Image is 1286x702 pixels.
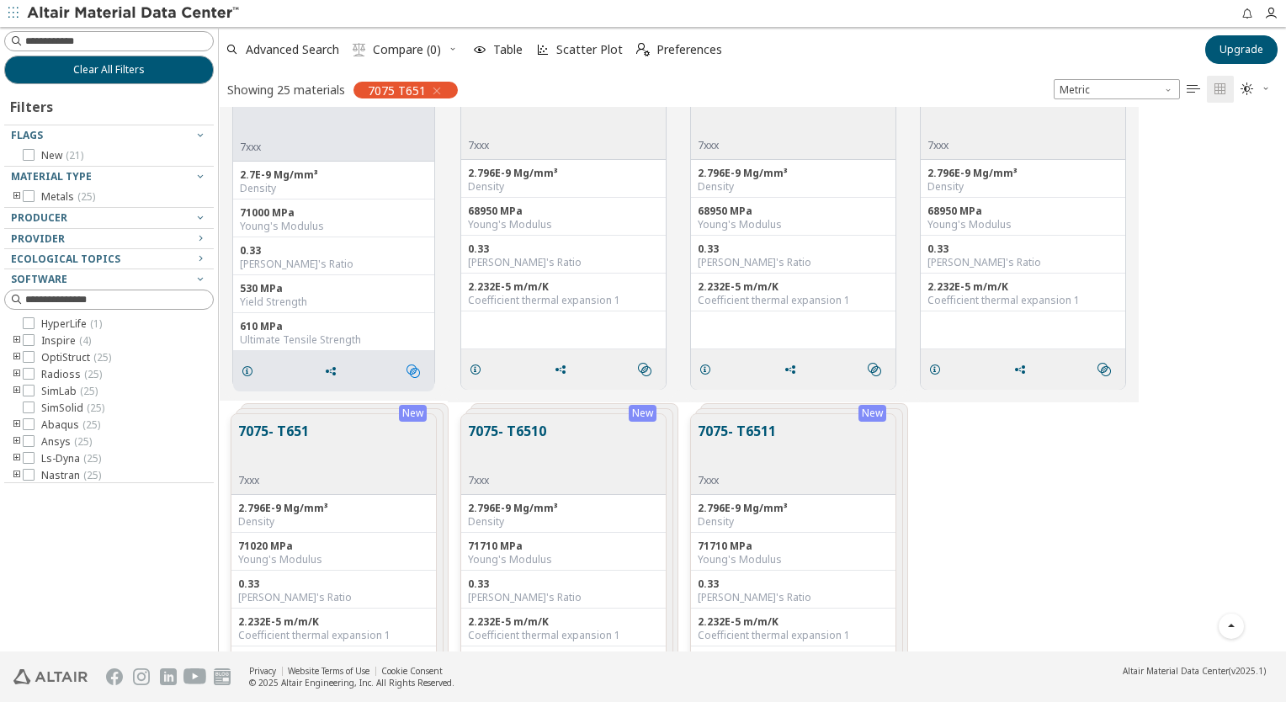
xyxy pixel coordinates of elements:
[238,553,429,566] div: Young's Modulus
[468,502,659,515] div: 2.796E-9 Mg/mm³
[927,294,1119,307] div: Coefficient thermal expansion 1
[4,167,214,187] button: Material Type
[83,468,101,482] span: ( 25 )
[556,44,623,56] span: Scatter Plot
[1090,353,1125,386] button: Similar search
[468,294,659,307] div: Coefficient thermal expansion 1
[238,577,429,591] div: 0.33
[860,353,895,386] button: Similar search
[41,469,101,482] span: Nastran
[4,269,214,290] button: Software
[927,180,1119,194] div: Density
[638,363,651,376] i: 
[698,553,889,566] div: Young's Modulus
[4,84,61,125] div: Filters
[1123,665,1229,677] span: Altair Material Data Center
[4,125,214,146] button: Flags
[698,218,889,231] div: Young's Modulus
[381,665,443,677] a: Cookie Consent
[4,249,214,269] button: Ecological Topics
[11,435,23,449] i: toogle group
[1241,82,1254,96] i: 
[238,615,429,629] div: 2.232E-5 m/m/K
[1220,43,1263,56] span: Upgrade
[468,577,659,591] div: 0.33
[353,43,366,56] i: 
[468,205,659,218] div: 68950 MPa
[11,272,67,286] span: Software
[1123,665,1266,677] div: (v2025.1)
[1180,76,1207,103] button: Table View
[468,474,546,487] div: 7xxx
[41,385,98,398] span: SimLab
[240,182,428,195] div: Density
[698,474,776,487] div: 7xxx
[11,368,23,381] i: toogle group
[698,280,889,294] div: 2.232E-5 m/m/K
[238,540,429,553] div: 71020 MPa
[82,417,100,432] span: ( 25 )
[249,677,454,689] div: © 2025 Altair Engineering, Inc. All Rights Reserved.
[1187,82,1200,96] i: 
[399,354,434,388] button: Similar search
[698,502,889,515] div: 2.796E-9 Mg/mm³
[93,350,111,364] span: ( 25 )
[41,190,95,204] span: Metals
[399,405,427,422] div: New
[11,210,67,225] span: Producer
[468,256,659,269] div: [PERSON_NAME]'s Ratio
[238,515,429,529] div: Density
[41,368,102,381] span: Radioss
[1054,79,1180,99] span: Metric
[461,353,497,386] button: Details
[698,577,889,591] div: 0.33
[11,190,23,204] i: toogle group
[240,244,428,258] div: 0.33
[240,295,428,309] div: Yield Strength
[373,44,441,56] span: Compare (0)
[468,167,659,180] div: 2.796E-9 Mg/mm³
[927,256,1119,269] div: [PERSON_NAME]'s Ratio
[240,258,428,271] div: [PERSON_NAME]'s Ratio
[698,139,870,152] div: 7xxx
[4,229,214,249] button: Provider
[74,434,92,449] span: ( 25 )
[240,206,428,220] div: 71000 MPa
[227,82,345,98] div: Showing 25 materials
[66,148,83,162] span: ( 21 )
[468,553,659,566] div: Young's Modulus
[77,189,95,204] span: ( 25 )
[698,86,870,139] button: 7075-T651
[240,333,428,347] div: Ultimate Tensile Strength
[927,205,1119,218] div: 68950 MPa
[1006,353,1041,386] button: Share
[41,418,100,432] span: Abaqus
[921,353,956,386] button: Details
[698,591,889,604] div: [PERSON_NAME]'s Ratio
[41,351,111,364] span: OptiStruct
[468,180,659,194] div: Density
[288,665,369,677] a: Website Terms of Use
[858,405,886,422] div: New
[41,402,104,415] span: SimSolid
[698,540,889,553] div: 71710 MPa
[927,280,1119,294] div: 2.232E-5 m/m/K
[698,205,889,218] div: 68950 MPa
[927,139,1100,152] div: 7xxx
[219,107,1286,652] div: grid
[868,363,881,376] i: 
[41,452,101,465] span: Ls-Dyna
[238,421,309,474] button: 7075- T651
[698,615,889,629] div: 2.232E-5 m/m/K
[11,452,23,465] i: toogle group
[11,252,120,266] span: Ecological Topics
[468,515,659,529] div: Density
[240,282,428,295] div: 530 MPa
[316,354,352,388] button: Share
[11,469,23,482] i: toogle group
[636,43,650,56] i: 
[240,141,409,154] div: 7xxx
[11,334,23,348] i: toogle group
[407,364,420,378] i: 
[927,167,1119,180] div: 2.796E-9 Mg/mm³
